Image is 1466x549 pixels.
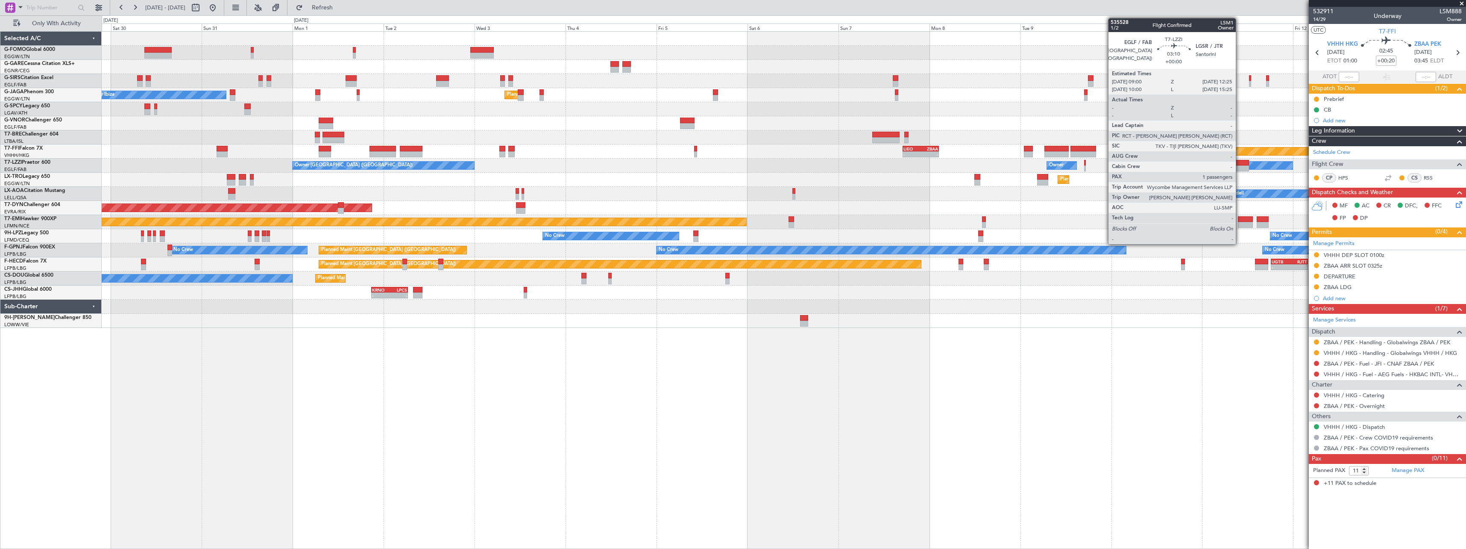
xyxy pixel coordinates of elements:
[748,24,839,31] div: Sat 6
[4,245,23,250] span: F-GPNJ
[1374,12,1401,21] div: Underway
[1414,40,1441,49] span: ZBAA PEK
[305,5,340,11] span: Refresh
[4,293,26,300] a: LFPB/LBG
[1322,73,1337,81] span: ATOT
[1324,339,1450,346] a: ZBAA / PEK - Handling - Globalwings ZBAA / PEK
[111,24,202,31] div: Sat 30
[921,146,938,151] div: ZBAA
[4,82,26,88] a: EGLF/FAB
[1272,265,1289,270] div: -
[4,160,22,165] span: T7-LZZI
[4,47,26,52] span: G-FOMO
[4,160,50,165] a: T7-LZZIPraetor 600
[4,61,24,66] span: G-GARE
[1312,159,1343,169] span: Flight Crew
[1424,174,1443,182] a: RSS
[1324,434,1433,441] a: ZBAA / PEK - Crew COVID19 requirements
[545,230,565,242] div: No Crew
[4,68,30,74] a: EGNR/CEG
[1313,148,1350,157] a: Schedule Crew
[1392,466,1424,475] a: Manage PAX
[4,89,24,94] span: G-JAGA
[1324,251,1384,259] div: VHHH DEP SLOT 0100z
[372,293,390,298] div: -
[1324,349,1457,357] a: VHHH / HKG - Handling - Globalwings VHHH / HKG
[1407,173,1422,183] div: CS
[1121,145,1220,158] div: Planned Maint Tianjin ([GEOGRAPHIC_DATA])
[4,188,65,193] a: LX-AOACitation Mustang
[1312,126,1355,136] span: Leg Information
[4,166,26,173] a: EGLF/FAB
[1338,174,1358,182] a: HPS
[4,103,50,109] a: G-SPCYLegacy 650
[1020,24,1111,31] div: Tue 9
[507,89,642,101] div: Planned Maint [GEOGRAPHIC_DATA] ([GEOGRAPHIC_DATA])
[929,24,1020,31] div: Mon 8
[4,223,29,229] a: LFMN/NCE
[1340,214,1346,223] span: FP
[384,24,475,31] div: Tue 2
[1313,316,1356,325] a: Manage Services
[4,209,26,215] a: EVRA/RIX
[4,315,55,320] span: 9H-[PERSON_NAME]
[1360,214,1368,223] span: DP
[1339,72,1359,82] input: --:--
[390,287,407,292] div: LPCS
[22,21,90,27] span: Only With Activity
[4,259,47,264] a: F-HECDFalcon 7X
[1313,239,1355,248] a: Manage Permits
[295,159,413,172] div: Owner [GEOGRAPHIC_DATA] ([GEOGRAPHIC_DATA])
[1343,57,1357,65] span: 01:00
[4,216,21,221] span: T7-EMI
[1272,259,1289,264] div: UGTB
[294,17,308,24] div: [DATE]
[292,1,343,15] button: Refresh
[1324,479,1376,488] span: +11 PAX to schedule
[4,61,75,66] a: G-GARECessna Citation XLS+
[1324,423,1385,431] a: VHHH / HKG - Dispatch
[4,47,55,52] a: G-FOMOGlobal 6000
[1432,202,1442,210] span: FFC
[321,258,456,271] div: Planned Maint [GEOGRAPHIC_DATA] ([GEOGRAPHIC_DATA])
[4,251,26,257] a: LFPB/LBG
[390,293,407,298] div: -
[293,24,384,31] div: Mon 1
[839,24,929,31] div: Sun 7
[4,315,91,320] a: 9H-[PERSON_NAME]Challenger 850
[173,244,193,257] div: No Crew
[1430,57,1444,65] span: ELDT
[1312,380,1332,390] span: Charter
[1432,454,1448,463] span: (0/11)
[4,188,24,193] span: LX-AOA
[4,118,25,123] span: G-VNOR
[4,152,29,159] a: VHHH/HKG
[4,174,23,179] span: LX-TRO
[1313,16,1334,23] span: 14/29
[372,287,390,292] div: KRNO
[103,17,118,24] div: [DATE]
[1324,392,1384,399] a: VHHH / HKG - Catering
[1440,7,1462,16] span: LSM888
[1311,26,1326,34] button: UTC
[4,259,23,264] span: F-HECD
[4,96,30,102] a: EGGW/LTN
[1322,173,1336,183] div: CP
[4,216,56,221] a: T7-EMIHawker 900XP
[4,273,53,278] a: CS-DOUGlobal 6500
[4,245,55,250] a: F-GPNJFalcon 900EX
[566,24,657,31] div: Thu 4
[1435,227,1448,236] span: (0/4)
[1272,230,1292,242] div: No Crew
[4,89,54,94] a: G-JAGAPhenom 300
[4,124,26,130] a: EGLF/FAB
[4,118,62,123] a: G-VNORChallenger 650
[1435,84,1448,93] span: (1/2)
[4,75,53,80] a: G-SIRSCitation Excel
[4,265,26,272] a: LFPB/LBG
[1323,295,1462,302] div: Add new
[202,24,293,31] div: Sun 31
[318,272,452,285] div: Planned Maint [GEOGRAPHIC_DATA] ([GEOGRAPHIC_DATA])
[1379,27,1396,36] span: T7-FFI
[4,237,29,243] a: LFMD/CEQ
